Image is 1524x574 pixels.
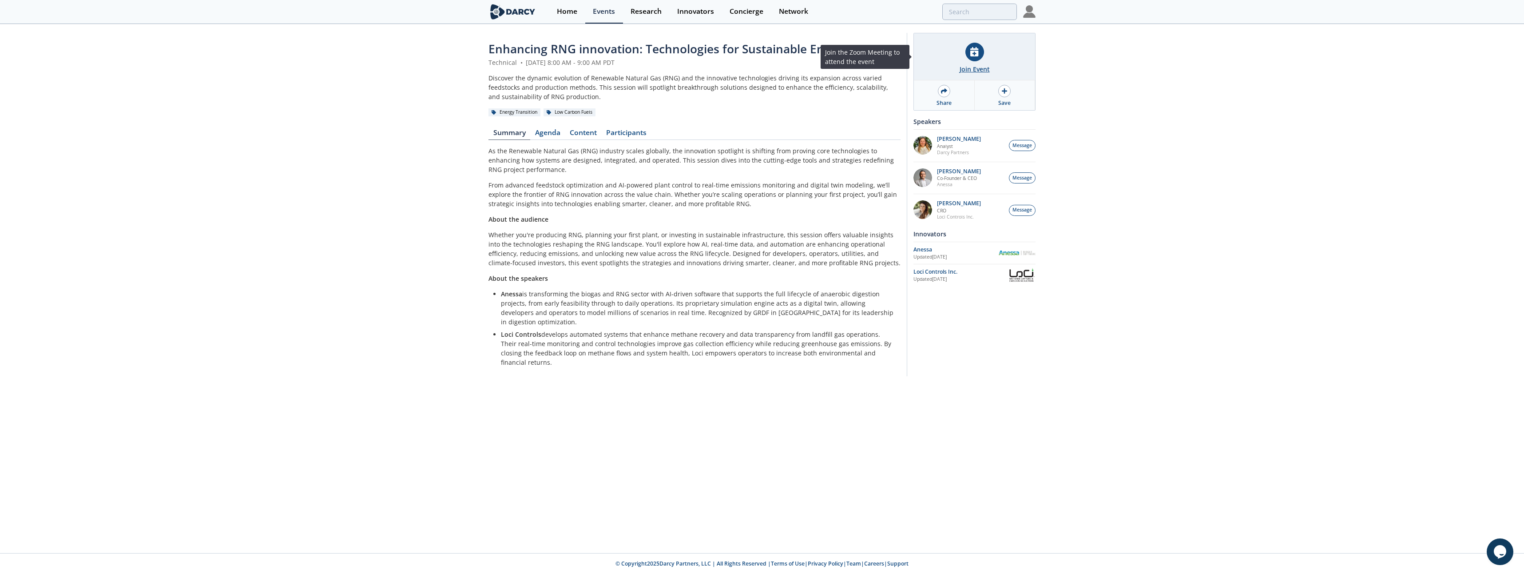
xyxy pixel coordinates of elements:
p: CRO [937,207,981,214]
span: • [519,58,524,67]
span: Message [1012,142,1032,149]
div: Innovators [913,226,1036,242]
p: Loci Controls Inc. [937,214,981,220]
span: Message [1012,175,1032,182]
strong: About the audience [488,215,548,223]
div: Concierge [730,8,763,15]
button: Message [1009,172,1036,183]
a: Careers [864,560,884,567]
img: 1fdb2308-3d70-46db-bc64-f6eabefcce4d [913,168,932,187]
input: Advanced Search [942,4,1017,20]
div: Updated [DATE] [913,276,1008,283]
p: Darcy Partners [937,149,981,155]
div: Research [631,8,662,15]
p: From advanced feedstock optimization and AI-powered plant control to real-time emissions monitori... [488,180,901,208]
div: Anessa [913,246,998,254]
a: Loci Controls Inc. Updated[DATE] Loci Controls Inc. [913,267,1036,283]
a: Summary [488,129,530,140]
img: Loci Controls Inc. [1008,267,1036,283]
div: Join Event [960,64,990,74]
p: Anessa [937,181,981,187]
img: 737ad19b-6c50-4cdf-92c7-29f5966a019e [913,200,932,219]
div: Technical [DATE] 8:00 AM - 9:00 AM PDT [488,58,901,67]
a: Content [565,129,601,140]
div: Low Carbon Fuels [544,108,595,116]
div: Home [557,8,577,15]
button: Message [1009,140,1036,151]
div: Save [998,99,1011,107]
p: © Copyright 2025 Darcy Partners, LLC | All Rights Reserved | | | | | [433,560,1091,568]
span: Enhancing RNG innovation: Technologies for Sustainable Energy [488,41,849,57]
a: Anessa Updated[DATE] Anessa [913,245,1036,261]
a: Terms of Use [771,560,805,567]
div: Share [937,99,952,107]
img: Profile [1023,5,1036,18]
div: Energy Transition [488,108,540,116]
p: Whether you're producing RNG, planning your first plant, or investing in sustainable infrastructu... [488,230,901,267]
img: logo-wide.svg [488,4,537,20]
p: [PERSON_NAME] [937,136,981,142]
a: Privacy Policy [808,560,843,567]
p: As the Renewable Natural Gas (RNG) industry scales globally, the innovation spotlight is shifting... [488,146,901,174]
strong: Anessa [501,290,522,298]
a: Team [846,560,861,567]
div: Innovators [677,8,714,15]
a: Agenda [530,129,565,140]
p: [PERSON_NAME] [937,200,981,207]
p: is transforming the biogas and RNG sector with AI-driven software that supports the full lifecycl... [501,289,894,327]
img: fddc0511-1997-4ded-88a0-30228072d75f [913,136,932,155]
div: Speakers [913,114,1036,129]
span: Message [1012,207,1032,214]
button: Message [1009,205,1036,216]
p: Analyst [937,143,981,149]
a: Participants [601,129,651,140]
div: Loci Controls Inc. [913,268,1008,276]
a: Support [887,560,909,567]
p: Co-Founder & CEO [937,175,981,181]
div: Network [779,8,808,15]
strong: Loci Controls [501,330,541,339]
div: Events [593,8,615,15]
img: Anessa [998,251,1036,255]
p: [PERSON_NAME] [937,168,981,175]
div: Updated [DATE] [913,254,998,261]
iframe: chat widget [1487,538,1515,565]
div: Discover the dynamic evolution of Renewable Natural Gas (RNG) and the innovative technologies dri... [488,73,901,101]
p: develops automated systems that enhance methane recovery and data transparency from landfill gas ... [501,330,894,367]
strong: About the speakers [488,274,548,283]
